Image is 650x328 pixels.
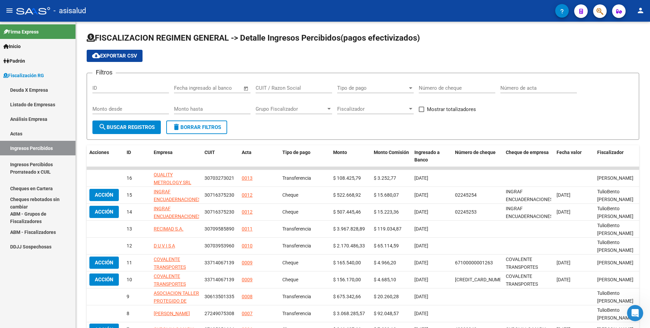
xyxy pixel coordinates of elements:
datatable-header-cell: Fiscalizador [594,145,645,168]
span: INGRAF ENCUADERNACIONES SAS [154,206,201,227]
mat-icon: menu [5,6,14,15]
span: $ 507.445,46 [333,209,361,215]
span: [PERSON_NAME] [154,311,190,316]
span: $ 92.048,57 [374,311,399,316]
span: Empresa [154,150,173,155]
span: Fecha valor [557,150,582,155]
span: 30709585890 [204,226,234,232]
span: [DATE] [414,277,428,282]
span: Exportar CSV [92,53,137,59]
span: 15 [127,192,132,198]
span: COVALENTE TRANSPORTES S.R.L. [506,257,538,278]
span: 8 [127,311,129,316]
div: 0007 [242,310,253,318]
span: 30716375230 [204,192,234,198]
span: Lautaro Gonzalez [597,175,633,181]
button: Exportar CSV [87,50,143,62]
span: $ 3.967.828,89 [333,226,365,232]
datatable-header-cell: Cheque de empresa [503,145,554,168]
button: Borrar Filtros [166,121,227,134]
span: $ 15.223,36 [374,209,399,215]
button: Acción [89,257,119,269]
datatable-header-cell: Fecha valor [554,145,594,168]
span: ASOCIACION TALLER PROTEGIDO DE APRENDICES BARRIO [GEOGRAPHIC_DATA] [154,290,199,327]
span: QUALITY METROLOGY SRL [154,172,191,185]
datatable-header-cell: Acciones [87,145,124,168]
span: Tipo de pago [337,85,408,91]
span: Acciones [89,150,109,155]
button: Acción [89,189,119,201]
span: Cheque [282,209,298,215]
span: Tipo de pago [282,150,310,155]
span: $ 675.342,66 [333,294,361,299]
span: TulioBento Da Silva [597,290,633,304]
datatable-header-cell: Acta [239,145,280,168]
button: Buscar Registros [92,121,161,134]
span: $ 20.260,28 [374,294,399,299]
span: COVALENTE TRANSPORTES S.R.L. [506,274,538,294]
span: 12 [127,243,132,248]
datatable-header-cell: Monto Comisión [371,145,412,168]
span: $ 3.068.285,57 [333,311,365,316]
div: 0013 [242,174,253,182]
span: Transferencia [282,243,311,248]
span: Acción [95,209,113,215]
span: Cheque [282,192,298,198]
input: Fecha fin [208,85,240,91]
span: Transferencia [282,294,311,299]
span: $ 3.252,77 [374,175,396,181]
span: 14 [127,209,132,215]
span: $ 108.425,79 [333,175,361,181]
span: INGRAF ENCUADERNACIONES SAS [506,206,553,227]
span: 33714067139 [204,277,234,282]
span: $ 156.170,00 [333,277,361,282]
span: Borrar Filtros [172,124,221,130]
span: 27249075308 [204,311,234,316]
span: [DATE] [557,260,570,265]
span: Acción [95,192,113,198]
mat-icon: cloud_download [92,51,100,60]
span: [DATE] [414,209,428,215]
datatable-header-cell: Tipo de pago [280,145,330,168]
span: FISCALIZACION REGIMEN GENERAL -> Detalle Ingresos Percibidos(pagos efectivizados) [87,33,420,43]
span: [DATE] [414,192,428,198]
span: TulioBento Da Silva [597,223,633,236]
span: Número de cheque [455,150,496,155]
datatable-header-cell: CUIT [202,145,239,168]
span: 33714067139 [204,260,234,265]
span: Monto Comisión [374,150,409,155]
span: CUIT [204,150,215,155]
datatable-header-cell: Número de cheque [452,145,503,168]
datatable-header-cell: Monto [330,145,371,168]
h3: Filtros [92,68,116,77]
span: 67000000001263 [455,277,509,282]
span: 13 [127,226,132,232]
span: $ 119.034,87 [374,226,402,232]
span: Grupo Fiscalizador [256,106,326,112]
span: [DATE] [414,260,428,265]
div: 0008 [242,293,253,301]
span: TulioBento Da Silva [597,307,633,321]
span: 30613501335 [204,294,234,299]
span: 67100000001263 [455,260,493,265]
span: Ingresado a Banco [414,150,440,163]
span: 30716375230 [204,209,234,215]
span: Monto [333,150,347,155]
datatable-header-cell: Empresa [151,145,202,168]
span: 30703953960 [204,243,234,248]
span: [DATE] [557,277,570,282]
span: Padrón [3,57,25,65]
button: Open calendar [242,85,250,92]
div: 0009 [242,259,253,267]
span: $ 2.170.486,33 [333,243,365,248]
span: Transferencia [282,175,311,181]
span: $ 4.966,20 [374,260,396,265]
span: RECIMAD S.A. [154,226,183,232]
span: $ 4.685,10 [374,277,396,282]
span: Cheque de empresa [506,150,549,155]
span: TulioBento Da Silva [597,240,633,253]
span: TulioBento Da Silva [597,206,633,219]
iframe: Intercom live chat [627,305,643,321]
button: Acción [89,206,119,218]
span: Acta [242,150,252,155]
